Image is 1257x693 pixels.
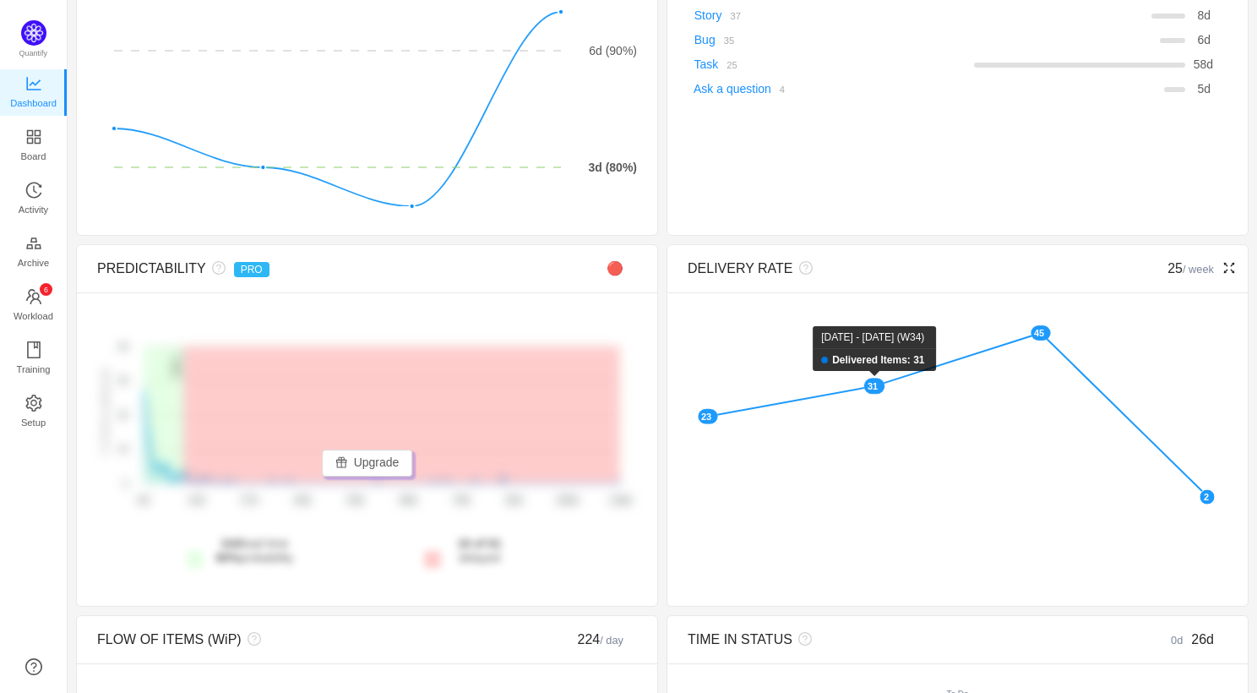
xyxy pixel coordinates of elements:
text: # of items delivered [100,368,110,456]
span: Quantify [19,49,48,57]
a: Activity [25,183,42,216]
i: icon: fullscreen [1214,261,1236,275]
img: Quantify [21,20,46,46]
strong: 80% [215,551,239,565]
strong: 18 of 81 [458,537,502,550]
i: icon: appstore [25,128,42,145]
a: Ask a question [694,82,771,95]
sup: 6 [40,283,52,296]
span: d [1194,57,1213,71]
span: 26d [1191,632,1214,647]
tspan: 27d [241,495,258,507]
span: 5 [1197,82,1204,95]
i: icon: book [25,341,42,358]
tspan: 53d [347,495,364,507]
tspan: 66d [400,495,416,507]
tspan: 92d [506,495,523,507]
tspan: 105d [556,495,579,507]
a: Setup [25,396,42,429]
a: Archive [25,236,42,270]
a: icon: question-circle [25,658,42,675]
a: 4 [771,82,785,95]
div: DELIVERY RATE [688,259,1092,279]
span: Setup [21,406,46,439]
small: 4 [780,85,785,95]
tspan: 0 [123,478,128,488]
i: icon: line-chart [25,75,42,92]
tspan: 118d [609,495,632,507]
small: 35 [724,35,734,46]
a: icon: teamWorkload [25,289,42,323]
tspan: 20 [117,410,128,420]
small: 25 [726,60,737,70]
a: Board [25,129,42,163]
small: / day [600,634,623,647]
div: PREDICTABILITY [97,259,502,279]
small: 0d [1171,634,1191,647]
tspan: 10 [117,445,128,455]
i: icon: team [25,288,42,305]
a: Task [694,57,719,71]
tspan: 40 [117,341,128,352]
tspan: 0d [138,495,149,507]
span: d [1197,33,1211,46]
a: Bug [694,33,716,46]
span: 8 [1197,8,1204,22]
span: lead time [215,537,293,565]
span: probability [215,551,293,565]
p: 6 [43,283,47,296]
strong: 10d [220,537,241,550]
span: delayed [458,537,502,565]
span: d [1197,8,1211,22]
small: 37 [730,11,740,21]
i: icon: gold [25,235,42,252]
tspan: 40d [294,495,311,507]
div: 224 [502,630,637,650]
a: 25 [718,57,737,71]
i: icon: question-circle [242,632,261,646]
span: d [1197,82,1211,95]
span: Training [16,352,50,386]
div: TIME IN STATUS [688,630,1092,650]
tspan: 14d [188,495,204,507]
i: icon: question-circle [206,261,226,275]
a: Training [25,342,42,376]
span: 25 [1167,261,1214,276]
button: icon: giftUpgrade [322,450,413,477]
span: Workload [14,299,53,333]
i: icon: setting [25,395,42,412]
span: 6 [1197,33,1204,46]
span: PRO [234,262,269,277]
a: 37 [721,8,740,22]
div: FLOW OF ITEMS (WiP) [97,630,502,650]
span: Board [21,139,46,173]
small: / week [1183,263,1214,276]
i: icon: question-circle [793,261,813,275]
a: Story [694,8,722,22]
i: icon: history [25,182,42,199]
i: icon: question-circle [792,632,812,646]
tspan: 30 [117,376,128,386]
span: Archive [18,246,49,280]
a: 35 [716,33,734,46]
span: 🔴 [607,261,623,276]
a: Dashboard [25,76,42,110]
span: Activity [19,193,48,226]
tspan: 79d [453,495,470,507]
span: Dashboard [10,86,57,120]
span: 58 [1194,57,1207,71]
